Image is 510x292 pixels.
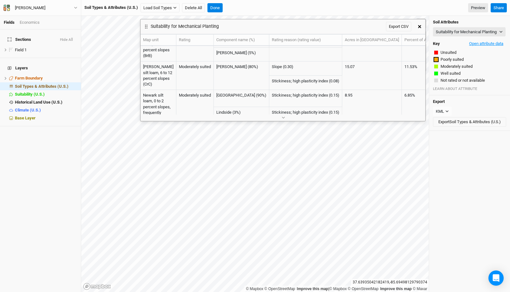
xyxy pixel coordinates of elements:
div: LEARN ABOUT ATTRIBUTE [433,86,506,91]
button: Done [207,3,223,13]
span: Not rated or not available [441,78,485,83]
button: Load Soil Types [141,3,180,13]
div: Open Intercom Messenger [488,270,504,286]
a: OpenStreetMap [265,287,295,291]
div: Economics [20,20,40,25]
span: Base Layer [15,116,36,120]
div: Cody Gibbons [15,5,45,11]
div: Soil Types & Attributes (U.S.) [84,5,138,10]
td: 6.85% [402,90,433,124]
a: Fields [4,20,15,25]
div: | [246,286,427,292]
span: Well suited [441,71,461,76]
button: Suitability for Mechanical Planting [433,27,506,37]
span: Moderately suited [441,64,473,69]
a: Mapbox logo [83,283,111,290]
h4: Key [433,41,440,46]
div: Field 1 [15,48,77,53]
a: OpenStreetMap [348,287,379,291]
a: Preview [468,3,488,13]
span: Suitability (U.S.) [15,92,45,97]
div: Suitability (U.S.) [15,92,77,97]
a: Mapbox [329,287,347,291]
button: Delete All [182,3,205,13]
canvas: Map [81,16,429,292]
div: KML [436,108,444,115]
button: Hide All [60,38,73,42]
th: Percent of AOI [402,35,433,46]
button: Share [491,3,507,13]
button: KML [433,107,452,116]
button: Open attribute data [466,39,506,48]
span: Field 1 [15,48,27,52]
span: Sections [8,37,31,42]
td: 22.12% [402,33,433,62]
span: Historical Land Use (U.S.) [15,100,62,105]
a: Improve this map [297,287,328,291]
a: Maxar [413,287,427,291]
div: Base Layer [15,116,77,121]
td: 11.53% [402,61,433,90]
span: Poorly suited [441,57,464,62]
a: Mapbox [246,287,263,291]
div: 37.63935042182419 , -85.69498129790374 [351,279,429,286]
div: Climate (U.S.) [15,108,77,113]
div: Farm Boundary [15,76,77,81]
h4: Layers [4,62,77,74]
div: Historical Land Use (U.S.) [15,100,77,105]
h4: Soil Attributes [433,20,506,25]
span: Unsuited [441,50,456,55]
a: Improve this map [380,287,412,291]
div: [PERSON_NAME] [15,5,45,11]
span: Farm Boundary [15,76,43,80]
button: [PERSON_NAME] [3,4,78,11]
span: Soil Types & Attributes (U.S.) [15,84,69,89]
button: ExportSoil Types & Attributes (U.S.) [433,117,506,127]
h4: Export [433,99,506,104]
span: Climate (U.S.) [15,108,41,112]
div: Soil Types & Attributes (U.S.) [15,84,77,89]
